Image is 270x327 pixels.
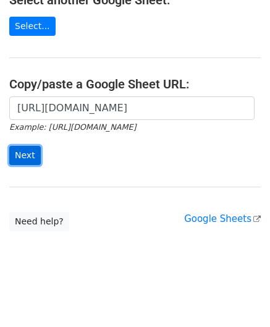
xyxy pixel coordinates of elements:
h4: Copy/paste a Google Sheet URL: [9,77,261,91]
small: Example: [URL][DOMAIN_NAME] [9,122,136,132]
a: Google Sheets [184,213,261,224]
a: Need help? [9,212,69,231]
input: Next [9,146,41,165]
a: Select... [9,17,56,36]
iframe: Chat Widget [208,268,270,327]
input: Paste your Google Sheet URL here [9,96,255,120]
